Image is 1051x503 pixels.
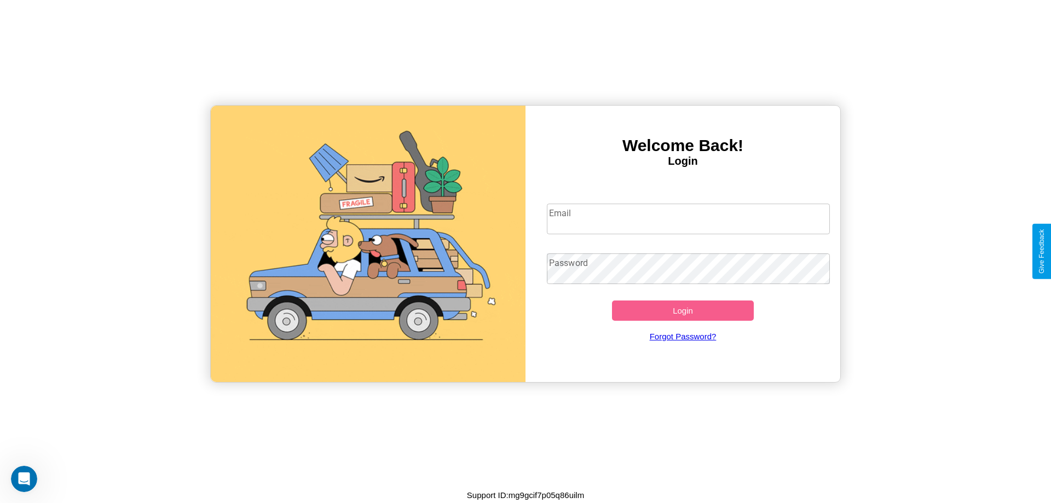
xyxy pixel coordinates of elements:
p: Support ID: mg9gcif7p05q86uilm [467,488,584,502]
iframe: Intercom live chat [11,466,37,492]
img: gif [211,106,525,382]
button: Login [612,300,754,321]
h3: Welcome Back! [525,136,840,155]
div: Give Feedback [1038,229,1046,274]
h4: Login [525,155,840,167]
a: Forgot Password? [541,321,825,352]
